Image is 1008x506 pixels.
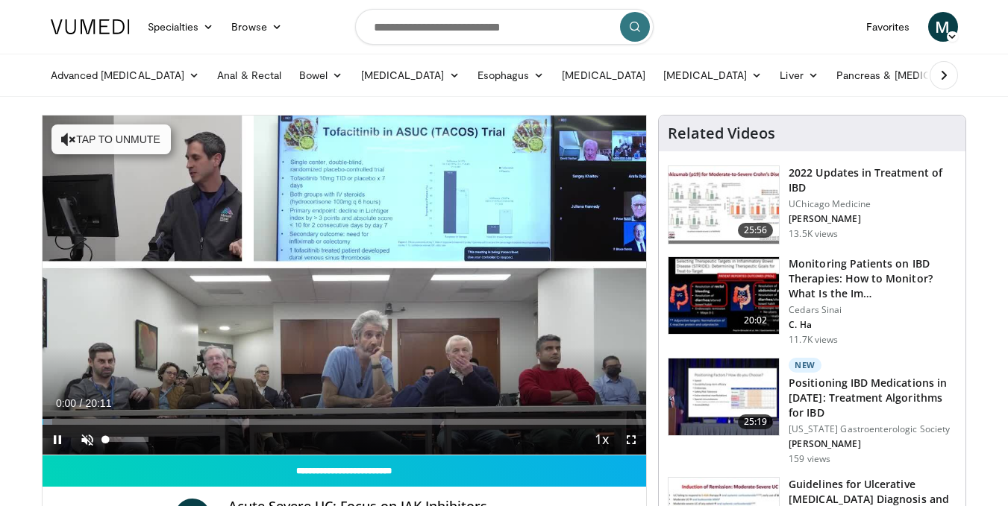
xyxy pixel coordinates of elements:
button: Unmute [72,425,102,455]
img: 9ce3f8e3-680b-420d-aa6b-dcfa94f31065.150x105_q85_crop-smart_upscale.jpg [669,358,779,436]
p: 159 views [789,453,830,465]
a: Browse [222,12,291,42]
a: Pancreas & [MEDICAL_DATA] [827,60,1002,90]
a: Anal & Rectal [208,60,290,90]
a: [MEDICAL_DATA] [654,60,771,90]
img: 609225da-72ea-422a-b68c-0f05c1f2df47.150x105_q85_crop-smart_upscale.jpg [669,257,779,335]
a: Liver [771,60,827,90]
p: 11.7K views [789,334,838,346]
a: Advanced [MEDICAL_DATA] [42,60,209,90]
span: 0:00 [56,397,76,409]
h3: Positioning IBD Medications in [DATE]: Treatment Algorithms for IBD [789,376,957,420]
img: 9393c547-9b5d-4ed4-b79d-9c9e6c9be491.150x105_q85_crop-smart_upscale.jpg [669,166,779,244]
p: [PERSON_NAME] [789,213,957,225]
button: Playback Rate [586,425,616,455]
video-js: Video Player [43,116,647,455]
p: 13.5K views [789,228,838,240]
span: 25:56 [738,223,774,238]
a: [MEDICAL_DATA] [352,60,469,90]
span: 25:19 [738,414,774,429]
span: 20:11 [85,397,111,409]
h3: Monitoring Patients on IBD Therapies: How to Monitor? What Is the Im… [789,256,957,301]
button: Pause [43,425,72,455]
input: Search topics, interventions [355,9,654,45]
button: Fullscreen [616,425,646,455]
p: New [789,358,821,373]
a: 20:02 Monitoring Patients on IBD Therapies: How to Monitor? What Is the Im… Cedars Sinai C. Ha 11... [668,256,957,346]
a: Bowel [290,60,351,90]
span: / [80,397,83,409]
button: Tap to unmute [51,124,171,154]
h4: Related Videos [668,124,775,142]
p: C. Ha [789,319,957,331]
a: Specialties [139,12,223,42]
img: VuMedi Logo [51,19,130,34]
p: Cedars Sinai [789,304,957,316]
p: [US_STATE] Gastroenterologic Society [789,423,957,435]
div: Volume Level [106,437,148,442]
p: UChicago Medicine [789,198,957,210]
a: Esophagus [469,60,554,90]
a: M [928,12,958,42]
div: Progress Bar [43,419,647,425]
p: [PERSON_NAME] [789,438,957,450]
a: 25:19 New Positioning IBD Medications in [DATE]: Treatment Algorithms for IBD [US_STATE] Gastroen... [668,358,957,465]
h3: 2022 Updates in Treatment of IBD [789,165,957,195]
span: 20:02 [738,313,774,328]
a: 25:56 2022 Updates in Treatment of IBD UChicago Medicine [PERSON_NAME] 13.5K views [668,165,957,244]
a: [MEDICAL_DATA] [553,60,654,90]
a: Favorites [857,12,919,42]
